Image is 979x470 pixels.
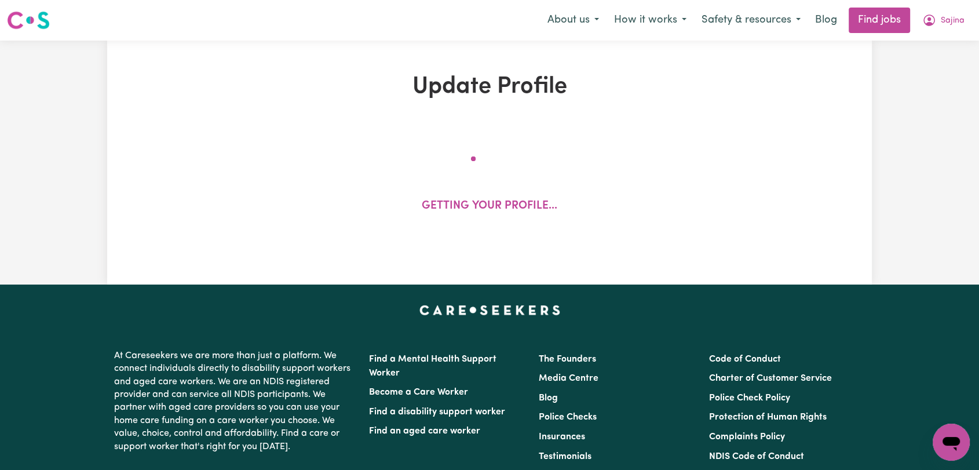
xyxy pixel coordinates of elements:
a: Complaints Policy [709,432,785,442]
span: Sajina [941,14,965,27]
a: Police Check Policy [709,394,790,403]
a: Find a disability support worker [369,407,505,417]
a: Find a Mental Health Support Worker [369,355,496,378]
a: Insurances [539,432,585,442]
h1: Update Profile [242,73,737,101]
a: Find jobs [849,8,910,33]
a: Careseekers logo [7,7,50,34]
a: Blog [539,394,558,403]
img: Careseekers logo [7,10,50,31]
button: Safety & resources [694,8,808,32]
a: The Founders [539,355,596,364]
a: Police Checks [539,413,597,422]
p: At Careseekers we are more than just a platform. We connect individuals directly to disability su... [114,345,355,458]
a: NDIS Code of Conduct [709,452,804,461]
a: Charter of Customer Service [709,374,832,383]
iframe: Button to launch messaging window [933,424,970,461]
button: How it works [607,8,694,32]
a: Become a Care Worker [369,388,468,397]
a: Code of Conduct [709,355,781,364]
a: Testimonials [539,452,591,461]
button: About us [540,8,607,32]
button: My Account [915,8,972,32]
a: Find an aged care worker [369,427,480,436]
a: Media Centre [539,374,598,383]
a: Protection of Human Rights [709,413,827,422]
a: Blog [808,8,844,33]
p: Getting your profile... [422,198,557,215]
a: Careseekers home page [419,305,560,315]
